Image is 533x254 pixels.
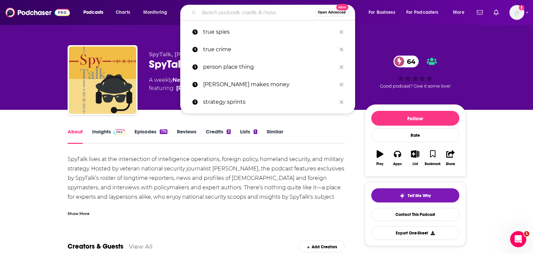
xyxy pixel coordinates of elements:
[180,58,355,76] a: person place thing
[371,111,459,126] button: Follow
[509,5,524,20] button: Show profile menu
[393,162,402,166] div: Apps
[206,128,231,144] a: Credits3
[336,4,348,10] span: New
[371,146,389,170] button: Play
[446,162,455,166] div: Share
[180,23,355,41] a: true spies
[413,162,418,166] div: List
[68,155,345,221] div: SpyTalk lives at the intersection of intelligence operations, foreign policy, homeland security, ...
[406,8,439,17] span: For Podcasters
[519,5,524,10] svg: Add a profile image
[83,8,103,17] span: Podcasts
[406,146,424,170] button: List
[203,93,336,111] p: strategy sprints
[114,129,125,135] img: Podchaser Pro
[240,128,257,144] a: Lists1
[510,231,526,247] iframe: Intercom live chat
[453,8,464,17] span: More
[69,46,136,114] img: SpyTalk
[92,128,125,144] a: InsightsPodchaser Pro
[399,193,405,198] img: tell me why sparkle
[371,208,459,221] a: Contact This Podcast
[369,8,395,17] span: For Business
[187,5,361,20] div: Search podcasts, credits, & more...
[400,56,419,67] span: 64
[365,51,466,93] div: 64Good podcast? Give it some love!
[364,7,404,18] button: open menu
[393,56,419,67] a: 64
[199,7,315,18] input: Search podcasts, credits, & more...
[491,7,501,18] a: Show notifications dropdown
[180,76,355,93] a: [PERSON_NAME] makes money
[254,129,257,134] div: 1
[267,128,283,144] a: Similar
[173,77,188,83] a: News
[203,58,336,76] p: person place thing
[203,41,336,58] p: true crime
[371,226,459,240] button: Export One-Sheet
[371,188,459,202] button: tell me why sparkleTell Me Why
[68,242,123,251] a: Creators & Guests
[380,84,451,89] span: Good podcast? Give it some love!
[180,41,355,58] a: true crime
[371,128,459,142] div: Rate
[408,193,431,198] span: Tell Me Why
[474,7,486,18] a: Show notifications dropdown
[149,51,223,58] span: SpyTalk, [PERSON_NAME]
[135,128,167,144] a: Episodes176
[160,129,167,134] div: 176
[425,162,441,166] div: Bookmark
[442,146,459,170] button: Share
[524,231,529,236] span: 1
[177,128,196,144] a: Reviews
[318,11,346,14] span: Open Advanced
[203,76,336,93] p: travis makes money
[5,6,70,19] img: Podchaser - Follow, Share and Rate Podcasts
[424,146,442,170] button: Bookmark
[389,146,406,170] button: Apps
[129,243,153,250] a: View All
[149,84,288,92] span: featuring
[315,8,349,17] button: Open AdvancedNew
[203,23,336,41] p: true spies
[376,162,383,166] div: Play
[176,84,224,92] a: Jeff Stein
[149,76,288,92] div: A weekly podcast
[139,7,176,18] button: open menu
[227,129,231,134] div: 3
[180,93,355,111] a: strategy sprints
[68,128,83,144] a: About
[79,7,112,18] button: open menu
[116,8,130,17] span: Charts
[143,8,167,17] span: Monitoring
[299,241,345,252] div: Add Creators
[111,7,134,18] a: Charts
[509,5,524,20] img: User Profile
[509,5,524,20] span: Logged in as lkingsley
[402,7,448,18] button: open menu
[448,7,473,18] button: open menu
